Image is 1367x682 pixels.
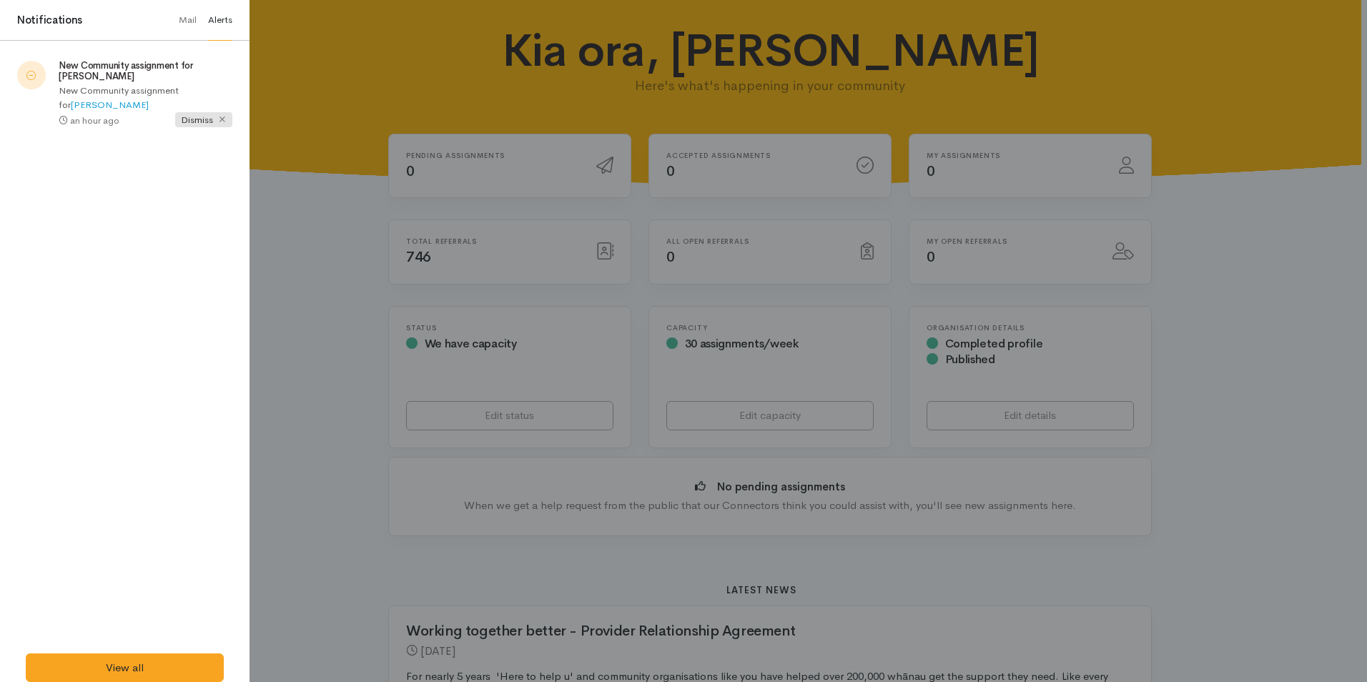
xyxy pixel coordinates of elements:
h5: New Community assignment for [PERSON_NAME] [59,61,232,81]
time: an hour ago [70,114,119,127]
h4: Notifications [17,12,82,29]
a: [PERSON_NAME] [71,99,149,111]
p: New Community assignment for [59,84,232,112]
span: Dismiss [175,112,232,127]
